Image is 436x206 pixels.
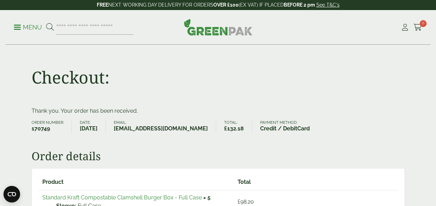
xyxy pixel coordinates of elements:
[224,125,227,132] span: £
[14,23,42,30] a: Menu
[80,125,97,133] strong: [DATE]
[238,198,240,205] span: £
[213,2,239,8] strong: OVER £100
[401,24,409,31] i: My Account
[114,121,216,133] li: Email:
[32,107,405,115] p: Thank you. Your order has been received.
[32,121,72,133] li: Order number:
[14,23,42,32] p: Menu
[184,19,253,35] img: GreenPak Supplies
[203,194,211,201] strong: × 5
[80,121,106,133] li: Date:
[224,125,244,132] bdi: 132.18
[32,125,64,133] strong: 170749
[413,22,422,33] a: 0
[233,175,398,189] th: Total
[32,67,110,87] h1: Checkout:
[97,2,108,8] strong: FREE
[42,194,202,201] a: Standard Kraft Compostable Clamshell Burger Box - Full Case
[260,121,318,133] li: Payment method:
[316,2,340,8] a: See T&C's
[260,125,310,133] strong: Credit / DebitCard
[114,125,208,133] strong: [EMAIL_ADDRESS][DOMAIN_NAME]
[3,186,20,203] button: Open CMP widget
[420,20,427,27] span: 0
[238,198,254,205] bdi: 98.20
[38,175,233,189] th: Product
[224,121,252,133] li: Total:
[284,2,315,8] strong: BEFORE 2 pm
[413,24,422,31] i: Cart
[32,149,405,163] h2: Order details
